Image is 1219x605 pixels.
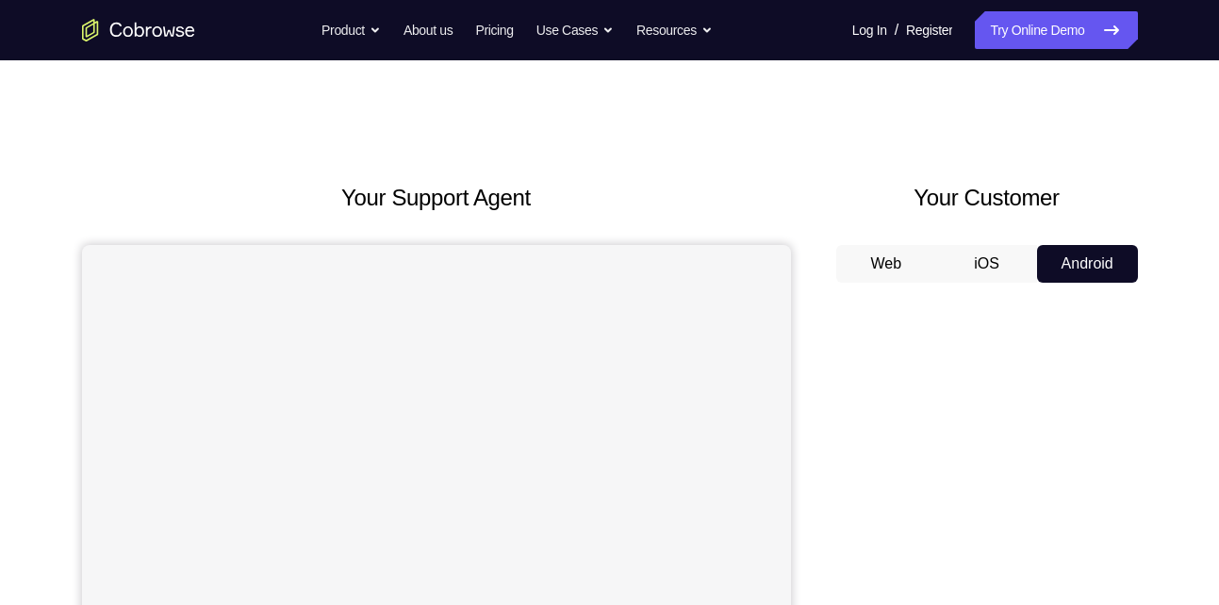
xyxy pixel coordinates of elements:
[895,19,898,41] span: /
[906,11,952,49] a: Register
[975,11,1137,49] a: Try Online Demo
[852,11,887,49] a: Log In
[82,19,195,41] a: Go to the home page
[936,245,1037,283] button: iOS
[404,11,453,49] a: About us
[1037,245,1138,283] button: Android
[475,11,513,49] a: Pricing
[82,181,791,215] h2: Your Support Agent
[836,181,1138,215] h2: Your Customer
[536,11,614,49] button: Use Cases
[836,245,937,283] button: Web
[321,11,381,49] button: Product
[636,11,713,49] button: Resources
